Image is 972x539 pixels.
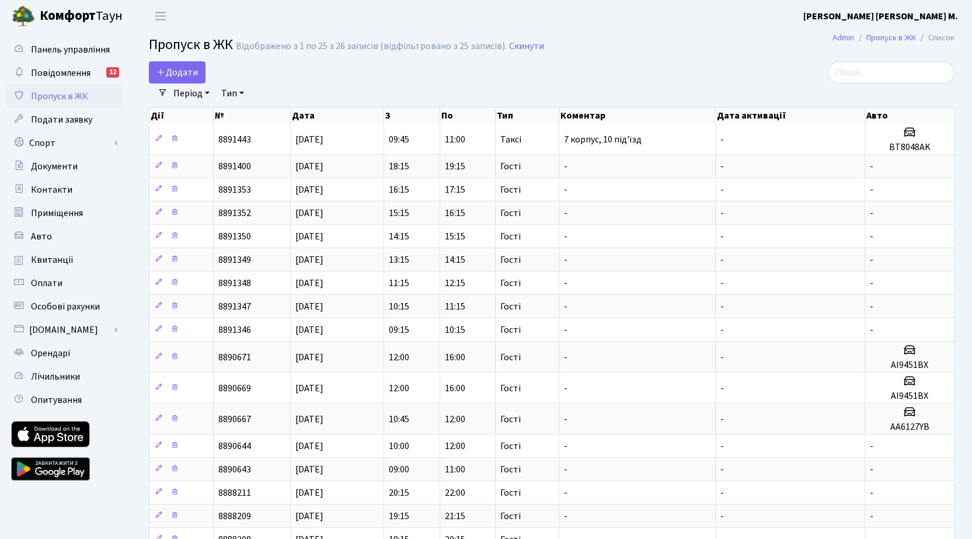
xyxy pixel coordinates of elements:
[389,351,409,364] span: 12:00
[31,300,100,313] span: Особові рахунки
[6,155,123,178] a: Документи
[500,465,521,474] span: Гості
[500,488,521,498] span: Гості
[149,34,233,55] span: Пропуск в ЖК
[218,324,251,336] span: 8891346
[500,185,521,194] span: Гості
[6,318,123,342] a: [DOMAIN_NAME]
[870,391,949,402] h5: АІ9451BХ
[870,207,873,220] span: -
[720,351,724,364] span: -
[870,142,949,153] h5: BT8048AK
[31,207,83,220] span: Приміщення
[440,107,496,124] th: По
[295,486,323,499] span: [DATE]
[295,324,323,336] span: [DATE]
[564,324,567,336] span: -
[564,207,567,220] span: -
[564,133,642,146] span: 7 корпус, 10 під'їзд
[720,463,724,476] span: -
[500,441,521,451] span: Гості
[445,413,465,426] span: 12:00
[500,325,521,335] span: Гості
[295,253,323,266] span: [DATE]
[445,230,465,243] span: 15:15
[500,162,521,171] span: Гості
[832,32,854,44] a: Admin
[389,510,409,523] span: 19:15
[445,463,465,476] span: 11:00
[720,133,724,146] span: -
[389,486,409,499] span: 20:15
[389,160,409,173] span: 18:15
[870,253,873,266] span: -
[445,207,465,220] span: 16:15
[445,160,465,173] span: 19:15
[500,353,521,362] span: Гості
[218,382,251,395] span: 8890669
[218,207,251,220] span: 8891352
[218,277,251,290] span: 8891348
[218,253,251,266] span: 8891349
[445,440,465,453] span: 12:00
[564,440,567,453] span: -
[445,382,465,395] span: 16:00
[870,486,873,499] span: -
[720,413,724,426] span: -
[218,183,251,196] span: 8891353
[496,107,559,124] th: Тип
[389,440,409,453] span: 10:00
[720,207,724,220] span: -
[564,351,567,364] span: -
[295,440,323,453] span: [DATE]
[218,463,251,476] span: 8890643
[564,413,567,426] span: -
[295,230,323,243] span: [DATE]
[389,413,409,426] span: 10:45
[564,253,567,266] span: -
[389,300,409,313] span: 10:15
[720,300,724,313] span: -
[720,253,724,266] span: -
[445,486,465,499] span: 22:00
[6,131,123,155] a: Спорт
[31,253,74,266] span: Квитанції
[6,61,123,85] a: Повідомлення12
[31,183,72,196] span: Контакти
[106,67,119,78] div: 12
[6,365,123,388] a: Лічильники
[295,382,323,395] span: [DATE]
[217,84,249,103] a: Тип
[389,382,409,395] span: 12:00
[214,107,290,124] th: №
[6,225,123,248] a: Авто
[720,160,724,173] span: -
[31,370,80,383] span: Лічильники
[500,415,521,424] span: Гості
[870,422,949,433] h5: АА6127YB
[389,253,409,266] span: 13:15
[146,6,175,26] button: Переключити навігацію
[218,160,251,173] span: 8891400
[870,183,873,196] span: -
[564,160,567,173] span: -
[218,230,251,243] span: 8891350
[445,277,465,290] span: 12:15
[389,183,409,196] span: 16:15
[500,135,521,144] span: Таксі
[500,384,521,393] span: Гості
[720,183,724,196] span: -
[445,510,465,523] span: 21:15
[720,486,724,499] span: -
[31,160,78,173] span: Документи
[295,160,323,173] span: [DATE]
[389,230,409,243] span: 14:15
[803,9,958,23] a: [PERSON_NAME] [PERSON_NAME] М.
[870,440,873,453] span: -
[295,510,323,523] span: [DATE]
[295,351,323,364] span: [DATE]
[870,300,873,313] span: -
[6,295,123,318] a: Особові рахунки
[389,207,409,220] span: 15:15
[6,272,123,295] a: Оплати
